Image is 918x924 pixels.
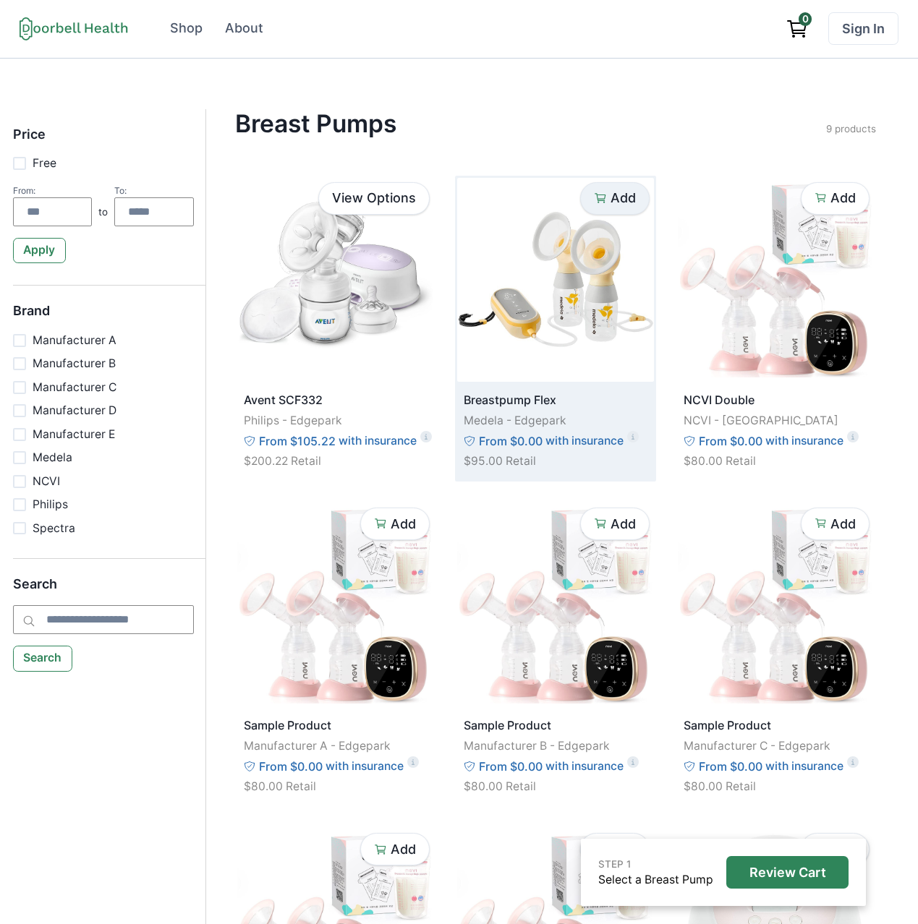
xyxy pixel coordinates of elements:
[237,503,433,805] a: Sample ProductManufacturer A - EdgeparkFrom $0.00with insurance$80.00 Retail
[244,716,427,734] p: Sample Product
[611,516,636,532] p: Add
[464,391,647,408] p: Breastpump Flex
[235,109,826,138] h4: Breast Pumps
[457,178,653,382] img: wu1ofuyzz2pb86d2jgprv8htehmy
[765,758,843,775] p: with insurance
[13,127,194,155] h5: Price
[13,576,194,605] h5: Search
[244,737,427,755] p: Manufacturer A - Edgepark
[830,190,856,206] p: Add
[33,520,75,537] p: Spectra
[33,379,116,396] p: Manufacturer C
[457,178,653,479] a: Breastpump FlexMedela - EdgeparkFrom $0.00with insurance$95.00 Retail
[464,453,647,470] p: $95.00 Retail
[161,12,213,45] a: Shop
[13,303,194,332] h5: Brand
[98,205,108,226] p: to
[33,155,56,172] p: Free
[545,432,624,450] p: with insurance
[13,185,93,196] div: From:
[318,182,430,215] a: View Options
[216,12,273,45] a: About
[545,758,624,775] p: with insurance
[225,19,263,38] div: About
[360,508,429,540] button: Add
[801,508,870,540] button: Add
[684,412,867,429] p: NCVI - [GEOGRAPHIC_DATA]
[33,332,116,349] p: Manufacturer A
[244,391,427,408] p: Avent SCF332
[33,402,116,419] p: Manufacturer D
[464,412,647,429] p: Medela - Edgepark
[699,758,762,775] p: From $0.00
[33,473,60,490] p: NCVI
[678,503,874,805] a: Sample ProductManufacturer C - EdgeparkFrom $0.00with insurance$80.00 Retail
[33,496,68,513] p: Philips
[580,833,649,865] button: Add
[580,182,649,215] button: Add
[801,182,870,215] button: Add
[464,778,647,795] p: $80.00 Retail
[237,178,433,479] a: Avent SCF332Philips - EdgeparkFrom $105.22with insurance$200.22 Retail
[479,758,543,775] p: From $0.00
[684,716,867,734] p: Sample Product
[244,412,427,429] p: Philips - Edgepark
[33,426,115,443] p: Manufacturer E
[457,503,653,805] a: Sample ProductManufacturer B - EdgeparkFrom $0.00with insurance$80.00 Retail
[684,778,867,795] p: $80.00 Retail
[726,856,849,889] button: Review Cart
[684,737,867,755] p: Manufacturer C - Edgepark
[826,121,876,136] p: 9 products
[749,865,826,881] p: Review Cart
[684,391,867,408] p: NCVI Double
[237,178,433,382] img: p396f7c1jhk335ckoricv06bci68
[457,503,653,707] img: y87xkqs3juv2ky039rn649m6ig26
[828,12,898,45] a: Sign In
[598,857,713,871] p: STEP 1
[830,516,856,532] p: Add
[360,833,429,865] button: Add
[244,778,427,795] p: $80.00 Retail
[765,432,843,450] p: with insurance
[678,178,874,479] a: NCVI DoubleNCVI - [GEOGRAPHIC_DATA]From $0.00with insurance$80.00 Retail
[339,432,417,450] p: with insurance
[326,758,404,775] p: with insurance
[33,355,116,372] p: Manufacturer B
[114,185,194,196] div: To:
[259,432,336,450] p: From $105.22
[259,758,323,775] p: From $0.00
[13,646,72,672] button: Search
[13,238,66,264] button: Apply
[699,432,762,450] p: From $0.00
[678,178,874,382] img: tns73qkjvnll4qaugvy1iy5zbioi
[780,12,816,45] a: View cart
[678,503,874,707] img: 8h6fizoczv30n0gcz1f3fjohbjxi
[479,432,543,450] p: From $0.00
[33,449,72,466] p: Medela
[391,516,416,532] p: Add
[464,716,647,734] p: Sample Product
[580,508,649,540] button: Add
[464,737,647,755] p: Manufacturer B - Edgepark
[611,190,636,206] p: Add
[598,873,713,886] a: Select a Breast Pump
[684,453,867,470] p: $80.00 Retail
[391,842,416,857] p: Add
[244,453,427,470] p: $200.22 Retail
[170,19,203,38] div: Shop
[237,503,433,707] img: 9i9guwxpln76if7ibsdw5r428if1
[801,833,870,865] button: Add
[799,12,812,25] span: 0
